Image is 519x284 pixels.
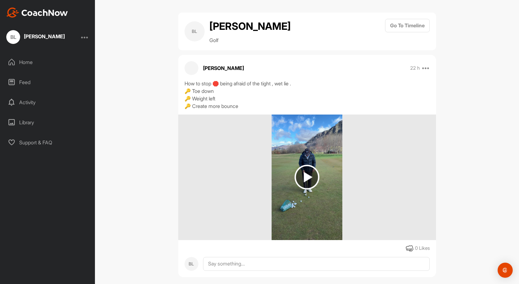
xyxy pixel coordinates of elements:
[3,54,92,70] div: Home
[385,19,430,32] button: Go To Timeline
[415,245,430,252] div: 0 Likes
[209,36,291,44] p: Golf
[6,30,20,44] div: BL
[203,64,244,72] p: [PERSON_NAME]
[3,94,92,110] div: Activity
[295,165,319,190] img: play
[498,263,513,278] div: Open Intercom Messenger
[3,135,92,150] div: Support & FAQ
[410,65,420,71] p: 22 h
[3,74,92,90] div: Feed
[209,19,291,34] h2: [PERSON_NAME]
[24,34,65,39] div: [PERSON_NAME]
[185,80,430,110] div: How to stop 🛑 being afraid of the tight , wet lie . 🔑 Toe down 🔑 Weight left 🔑 Create more bounce
[3,115,92,130] div: Library
[6,8,68,18] img: CoachNow
[272,115,342,240] img: media
[385,19,430,44] a: Go To Timeline
[185,257,198,271] div: BL
[185,21,205,41] div: BL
